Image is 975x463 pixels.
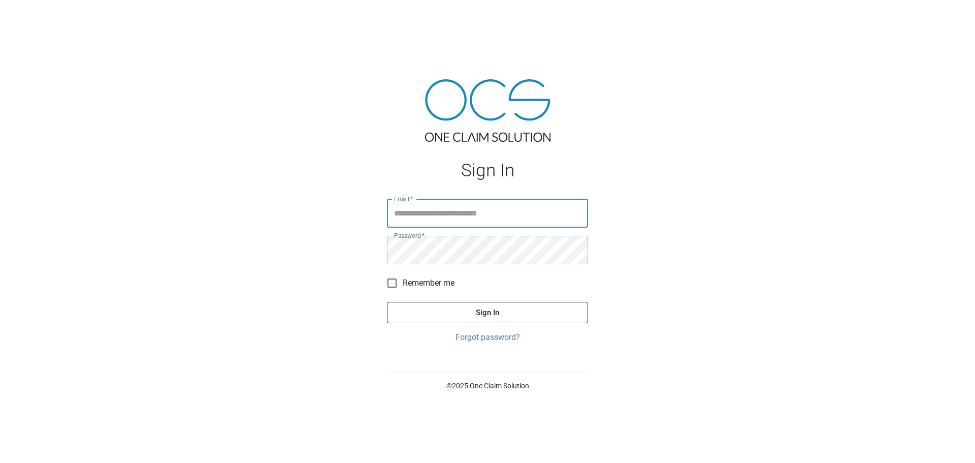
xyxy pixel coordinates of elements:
p: © 2025 One Claim Solution [387,381,588,391]
label: Email [394,195,413,203]
label: Password [394,231,425,240]
button: Sign In [387,302,588,323]
span: Remember me [403,277,454,289]
a: Forgot password? [387,331,588,344]
img: ocs-logo-white-transparent.png [12,6,53,26]
img: ocs-logo-tra.png [425,79,550,142]
h1: Sign In [387,160,588,181]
